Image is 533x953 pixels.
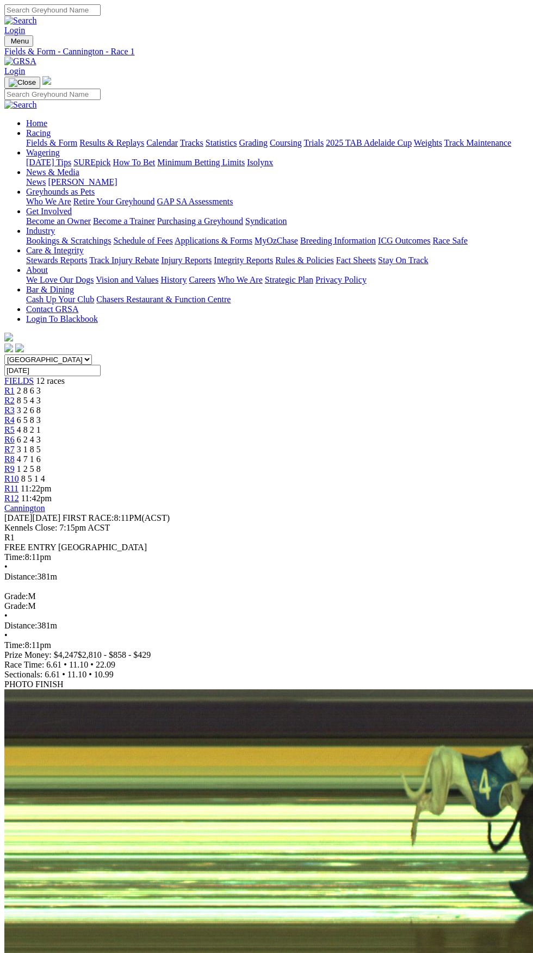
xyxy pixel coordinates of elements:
[45,670,60,679] span: 6.61
[26,158,71,167] a: [DATE] Tips
[4,572,37,581] span: Distance:
[96,660,115,669] span: 22.09
[4,16,37,26] img: Search
[4,365,101,376] input: Select date
[160,275,187,284] a: History
[26,216,91,226] a: Become an Owner
[4,406,15,415] a: R3
[21,484,51,493] span: 11:22pm
[4,611,8,620] span: •
[4,523,529,533] div: Kennels Close: 7:15pm ACST
[4,435,15,444] a: R6
[78,650,151,659] span: $2,810 - $858 - $429
[73,197,155,206] a: Retire Your Greyhound
[17,435,41,444] span: 6 2 4 3
[414,138,442,147] a: Weights
[4,591,28,601] span: Grade:
[180,138,203,147] a: Tracks
[26,256,529,265] div: Care & Integrity
[26,304,78,314] a: Contact GRSA
[64,660,67,669] span: •
[4,77,40,89] button: Toggle navigation
[17,406,41,415] span: 3 2 6 8
[26,197,71,206] a: Who We Are
[17,454,41,464] span: 4 7 1 6
[315,275,367,284] a: Privacy Policy
[4,513,60,522] span: [DATE]
[26,177,46,186] a: News
[96,275,158,284] a: Vision and Values
[4,513,33,522] span: [DATE]
[4,552,25,562] span: Time:
[4,100,37,110] img: Search
[90,660,94,669] span: •
[63,513,114,522] span: FIRST RACE:
[218,275,263,284] a: Who We Are
[206,138,237,147] a: Statistics
[4,445,15,454] a: R7
[17,425,41,434] span: 4 8 2 1
[157,197,233,206] a: GAP SA Assessments
[89,670,92,679] span: •
[4,396,15,405] a: R2
[4,562,8,571] span: •
[26,138,77,147] a: Fields & Form
[113,158,156,167] a: How To Bet
[4,26,25,35] a: Login
[4,552,529,562] div: 8:11pm
[26,187,95,196] a: Greyhounds as Pets
[17,445,41,454] span: 3 1 8 5
[4,386,15,395] a: R1
[4,376,34,385] span: FIELDS
[4,640,529,650] div: 8:11pm
[4,47,529,57] a: Fields & Form - Cannington - Race 1
[4,533,15,542] span: R1
[270,138,302,147] a: Coursing
[214,256,273,265] a: Integrity Reports
[89,256,159,265] a: Track Injury Rebate
[4,474,19,483] a: R10
[36,376,65,385] span: 12 races
[62,670,65,679] span: •
[26,295,529,304] div: Bar & Dining
[4,601,529,611] div: M
[26,285,74,294] a: Bar & Dining
[26,275,529,285] div: About
[336,256,376,265] a: Fact Sheets
[4,621,529,631] div: 381m
[4,415,15,425] a: R4
[4,89,101,100] input: Search
[4,454,15,464] a: R8
[4,35,33,47] button: Toggle navigation
[26,295,94,304] a: Cash Up Your Club
[26,148,60,157] a: Wagering
[4,4,101,16] input: Search
[444,138,511,147] a: Track Maintenance
[26,158,529,167] div: Wagering
[4,425,15,434] a: R5
[26,256,87,265] a: Stewards Reports
[4,601,28,611] span: Grade:
[157,216,243,226] a: Purchasing a Greyhound
[17,464,41,474] span: 1 2 5 8
[17,415,41,425] span: 6 5 8 3
[9,78,36,87] img: Close
[26,128,51,138] a: Racing
[42,76,51,85] img: logo-grsa-white.png
[161,256,212,265] a: Injury Reports
[326,138,412,147] a: 2025 TAB Adelaide Cup
[175,236,252,245] a: Applications & Forms
[247,158,273,167] a: Isolynx
[4,66,25,76] a: Login
[4,591,529,601] div: M
[113,236,172,245] a: Schedule of Fees
[4,484,18,493] a: R11
[48,177,117,186] a: [PERSON_NAME]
